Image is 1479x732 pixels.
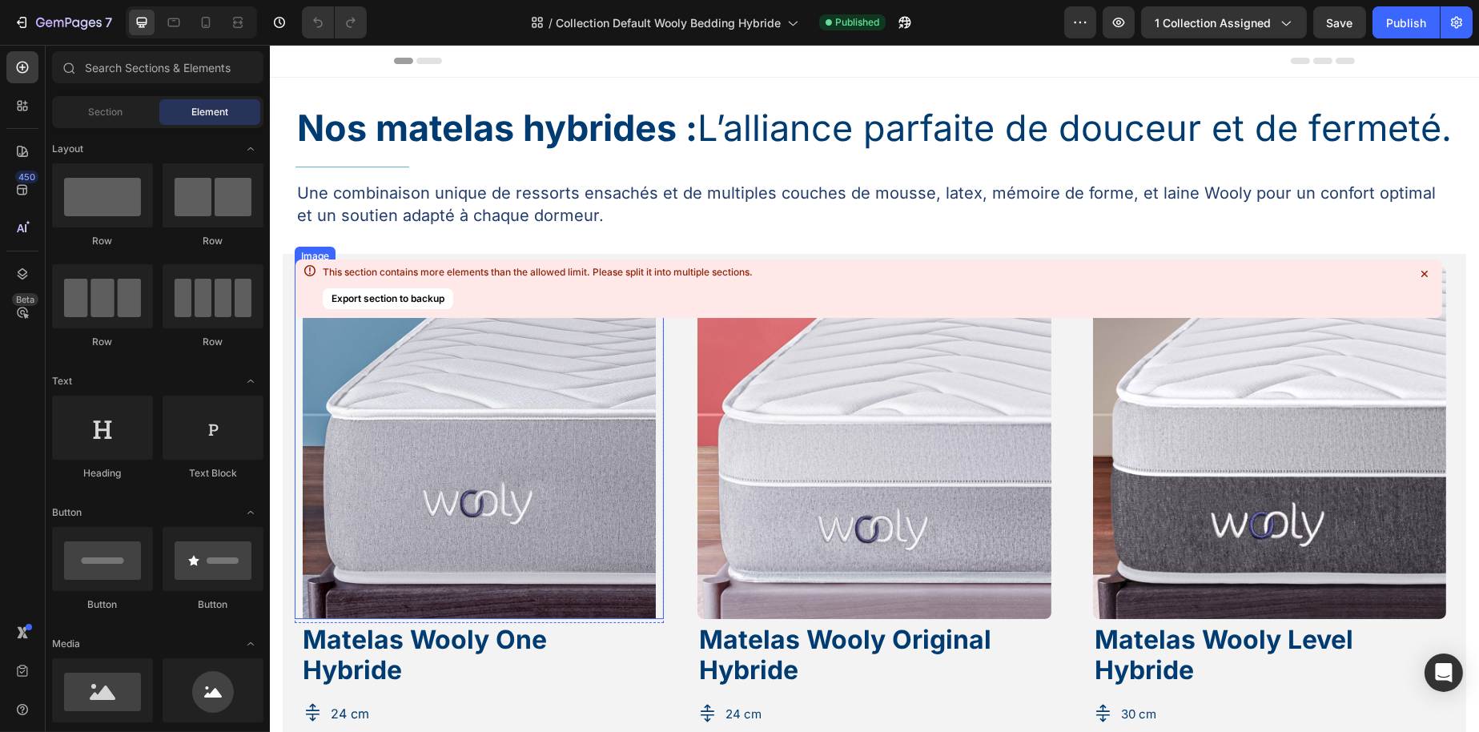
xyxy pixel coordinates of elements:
[302,6,367,38] div: Undo/Redo
[163,466,263,481] div: Text Block
[15,171,38,183] div: 450
[52,637,80,651] span: Media
[1425,654,1463,692] div: Open Intercom Messenger
[1372,6,1440,38] button: Publish
[823,221,1176,574] img: 1a_c0592451-541b-4935-b8d2-2cdfa52ad663.jpg
[835,15,879,30] span: Published
[1141,6,1307,38] button: 1 collection assigned
[1386,14,1426,31] div: Publish
[238,368,263,394] span: Toggle open
[1313,6,1366,38] button: Save
[163,597,263,612] div: Button
[456,662,492,677] span: 24 cm
[323,288,453,309] button: Export section to backup
[238,500,263,525] span: Toggle open
[556,14,781,31] span: Collection Default Wooly Bedding Hybride
[52,466,153,481] div: Heading
[52,597,153,612] div: Button
[105,13,112,32] p: 7
[238,631,263,657] span: Toggle open
[191,105,228,119] span: Element
[549,14,553,31] span: /
[428,221,781,574] img: 1a.jpg
[52,505,82,520] span: Button
[270,45,1479,732] iframe: Design area
[323,266,753,279] div: This section contains more elements than the allowed limit. Please split it into multiple sections.
[851,662,886,677] span: 30 cm
[1155,14,1271,31] span: 1 collection assigned
[52,234,153,248] div: Row
[52,335,153,349] div: Row
[238,136,263,162] span: Toggle open
[163,234,263,248] div: Row
[12,293,38,306] div: Beta
[1327,16,1353,30] span: Save
[52,142,83,156] span: Layout
[6,6,119,38] button: 7
[163,335,263,349] div: Row
[52,374,72,388] span: Text
[825,579,1083,641] a: Matelas Wooly Level Hybride
[52,51,263,83] input: Search Sections & Elements
[429,579,721,641] a: Matelas Wooly Original Hybride
[89,105,123,119] span: Section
